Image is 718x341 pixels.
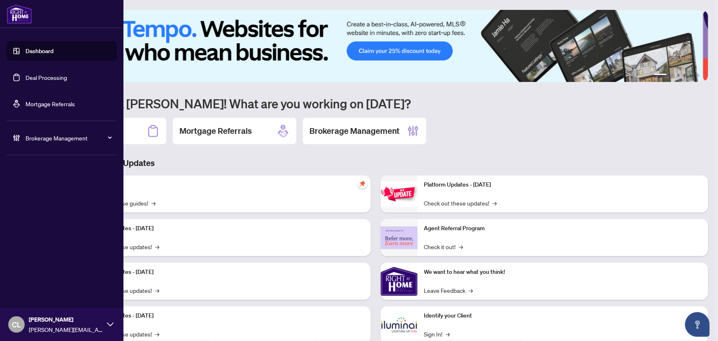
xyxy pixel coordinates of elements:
img: Agent Referral Program [381,227,418,249]
p: Platform Updates - [DATE] [86,268,364,277]
button: 5 [690,74,693,77]
h2: Brokerage Management [309,125,400,137]
span: [PERSON_NAME][EMAIL_ADDRESS][DOMAIN_NAME] [29,325,103,334]
span: Brokerage Management [26,133,111,142]
p: Identify your Client [424,311,702,320]
p: Platform Updates - [DATE] [86,311,364,320]
h2: Mortgage Referrals [179,125,252,137]
a: Leave Feedback→ [424,286,473,295]
a: Sign In!→ [424,329,450,339]
span: → [155,329,159,339]
span: → [446,329,450,339]
button: 4 [683,74,687,77]
img: Slide 0 [43,10,703,82]
p: Agent Referral Program [424,224,702,233]
img: logo [7,4,32,24]
span: → [155,242,159,251]
span: pushpin [358,179,367,189]
a: Mortgage Referrals [26,100,75,107]
p: Platform Updates - [DATE] [86,224,364,233]
button: 6 [697,74,700,77]
button: 2 [670,74,674,77]
button: 3 [677,74,680,77]
p: Platform Updates - [DATE] [424,180,702,189]
img: Platform Updates - June 23, 2025 [381,181,418,207]
a: Dashboard [26,47,53,55]
button: Open asap [685,312,710,337]
img: We want to hear what you think! [381,263,418,300]
p: We want to hear what you think! [424,268,702,277]
a: Check out these updates!→ [424,199,497,208]
a: Deal Processing [26,74,67,81]
h1: Welcome back [PERSON_NAME]! What are you working on [DATE]? [43,96,708,111]
span: CL [12,319,21,330]
span: → [155,286,159,295]
span: → [469,286,473,295]
h3: Brokerage & Industry Updates [43,157,708,169]
span: → [459,242,463,251]
button: 1 [654,74,667,77]
a: Check it out!→ [424,242,463,251]
span: → [493,199,497,208]
span: [PERSON_NAME] [29,315,103,324]
p: Self-Help [86,180,364,189]
span: → [151,199,156,208]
